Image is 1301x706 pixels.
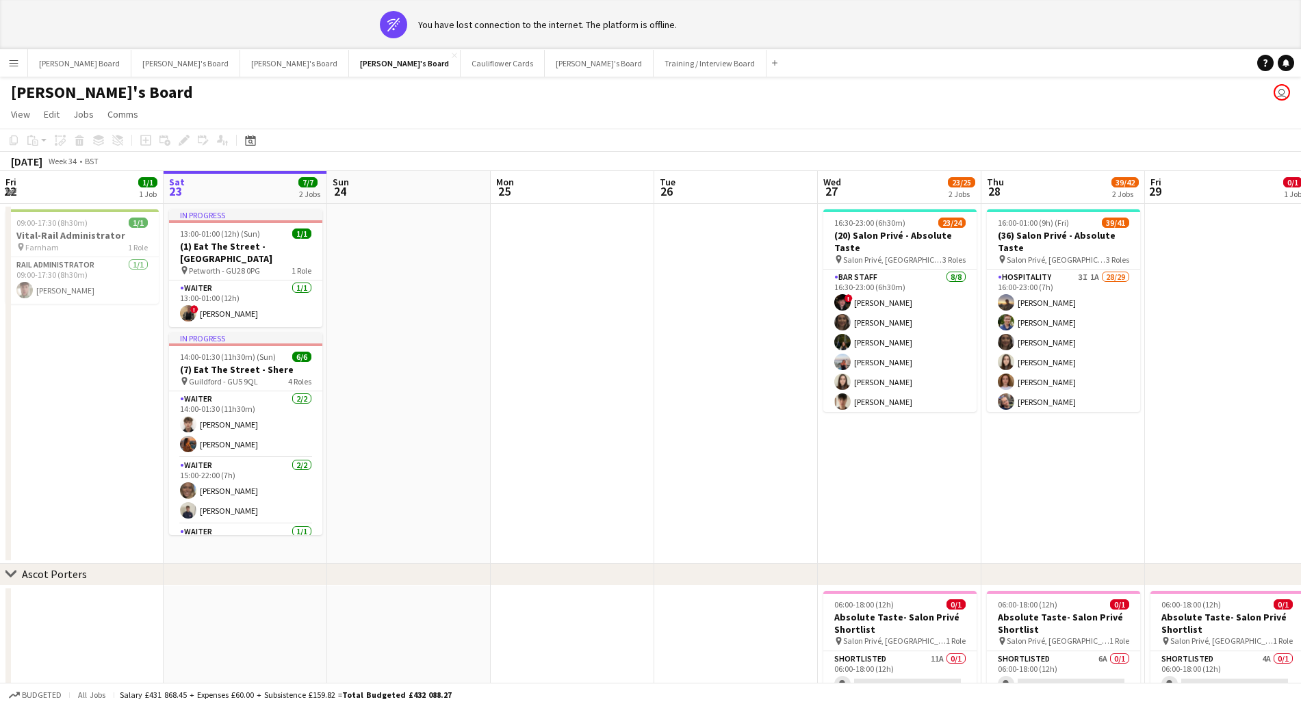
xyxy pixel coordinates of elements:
span: 1 Role [128,242,148,252]
span: 1 Role [1109,636,1129,646]
span: 6/6 [292,352,311,362]
span: Wed [823,176,841,188]
a: Comms [102,105,144,123]
div: 2 Jobs [1112,189,1138,199]
app-job-card: 06:00-18:00 (12h)0/1Absolute Taste- Salon Privé Shortlist Salon Privé, [GEOGRAPHIC_DATA]1 RoleSho... [987,591,1140,698]
div: Salary £431 868.45 + Expenses £60.00 + Subsistence £159.82 = [120,690,452,700]
button: Training / Interview Board [654,50,767,77]
h3: (36) Salon Privé - Absolute Taste [987,229,1140,254]
app-card-role: Waiter2/215:00-22:00 (7h)[PERSON_NAME][PERSON_NAME] [169,458,322,524]
button: [PERSON_NAME] Board [28,50,131,77]
span: Guildford - GU5 9QL [189,376,258,387]
div: You have lost connection to the internet. The platform is offline. [418,18,677,31]
span: 16:00-01:00 (9h) (Fri) [998,218,1069,228]
span: 23/24 [938,218,966,228]
a: Edit [38,105,65,123]
span: Jobs [73,108,94,120]
span: 06:00-18:00 (12h) [1161,599,1221,610]
span: Sat [169,176,185,188]
span: 25 [494,183,514,199]
div: In progress [169,332,322,343]
button: Cauliflower Cards [461,50,545,77]
span: View [11,108,30,120]
button: [PERSON_NAME]'s Board [131,50,240,77]
a: View [5,105,36,123]
span: 06:00-18:00 (12h) [998,599,1057,610]
span: Salon Privé, [GEOGRAPHIC_DATA] [843,636,946,646]
span: 39/41 [1102,218,1129,228]
button: [PERSON_NAME]'s Board [240,50,349,77]
span: Tue [660,176,675,188]
span: Week 34 [45,156,79,166]
app-card-role: Waiter1/1 [169,524,322,571]
span: Salon Privé, [GEOGRAPHIC_DATA] [843,254,942,265]
span: 06:00-18:00 (12h) [834,599,894,610]
span: 27 [821,183,841,199]
h3: (7) Eat The Street - Shere [169,363,322,376]
span: 0/1 [1110,599,1129,610]
span: Salon Privé, [GEOGRAPHIC_DATA] [1007,254,1106,265]
span: Salon Privé, [GEOGRAPHIC_DATA] [1007,636,1109,646]
span: 23 [167,183,185,199]
h3: Absolute Taste- Salon Privé Shortlist [987,611,1140,636]
app-card-role: Waiter2/214:00-01:30 (11h30m)[PERSON_NAME][PERSON_NAME] [169,391,322,458]
span: 09:00-17:30 (8h30m) [16,218,88,228]
app-job-card: In progress13:00-01:00 (12h) (Sun)1/1(1) Eat The Street - [GEOGRAPHIC_DATA] Petworth - GU28 0PG1 ... [169,209,322,327]
h3: (1) Eat The Street - [GEOGRAPHIC_DATA] [169,240,322,265]
div: BST [85,156,99,166]
button: [PERSON_NAME]'s Board [349,50,461,77]
app-card-role: BAR STAFF8/816:30-23:00 (6h30m)![PERSON_NAME][PERSON_NAME][PERSON_NAME][PERSON_NAME][PERSON_NAME]... [823,270,977,455]
span: 13:00-01:00 (12h) (Sun) [180,228,260,239]
app-job-card: 16:00-01:00 (9h) (Fri)39/41(36) Salon Privé - Absolute Taste Salon Privé, [GEOGRAPHIC_DATA]3 Role... [987,209,1140,412]
span: 28 [985,183,1004,199]
div: 2 Jobs [299,189,320,199]
span: 23/25 [948,177,975,187]
span: Comms [107,108,138,120]
span: 1/1 [138,177,157,187]
div: Ascot Porters [22,567,87,581]
span: 1/1 [129,218,148,228]
span: 14:00-01:30 (11h30m) (Sun) [180,352,276,362]
span: 22 [3,183,16,199]
span: Farnham [25,242,59,252]
button: [PERSON_NAME]'s Board [545,50,654,77]
span: Sun [333,176,349,188]
h3: (20) Salon Privé - Absolute Taste [823,229,977,254]
span: All jobs [75,690,108,700]
app-card-role: Shortlisted11A0/106:00-18:00 (12h) [823,651,977,698]
app-card-role: Shortlisted6A0/106:00-18:00 (12h) [987,651,1140,698]
span: Petworth - GU28 0PG [189,265,260,276]
span: 3 Roles [1106,254,1129,265]
span: Edit [44,108,60,120]
span: 0/1 [946,599,966,610]
span: Thu [987,176,1004,188]
app-card-role: Waiter1/113:00-01:00 (12h)![PERSON_NAME] [169,280,322,327]
a: Jobs [68,105,99,123]
app-user-avatar: Kathryn Davies [1274,84,1290,101]
span: 24 [331,183,349,199]
div: In progress14:00-01:30 (11h30m) (Sun)6/6(7) Eat The Street - Shere Guildford - GU5 9QL4 RolesWait... [169,332,322,535]
span: 26 [658,183,675,199]
app-job-card: 16:30-23:00 (6h30m)23/24(20) Salon Privé - Absolute Taste Salon Privé, [GEOGRAPHIC_DATA]3 RolesBA... [823,209,977,412]
span: ! [845,294,853,302]
div: 06:00-18:00 (12h)0/1Absolute Taste- Salon Privé Shortlist Salon Privé, [GEOGRAPHIC_DATA]1 RoleSho... [823,591,977,698]
app-job-card: 09:00-17:30 (8h30m)1/1Vital-Rail Administrator Farnham1 RoleRail Administrator1/109:00-17:30 (8h3... [5,209,159,304]
span: Budgeted [22,690,62,700]
span: Fri [1150,176,1161,188]
span: 3 Roles [942,254,966,265]
button: Budgeted [7,688,64,703]
span: 7/7 [298,177,318,187]
span: 1 Role [1273,636,1293,646]
h1: [PERSON_NAME]'s Board [11,82,193,103]
span: 0/1 [1274,599,1293,610]
span: 1/1 [292,228,311,239]
span: Mon [496,176,514,188]
span: 4 Roles [288,376,311,387]
div: 2 Jobs [949,189,975,199]
app-card-role: Rail Administrator1/109:00-17:30 (8h30m)[PERSON_NAME] [5,257,159,304]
